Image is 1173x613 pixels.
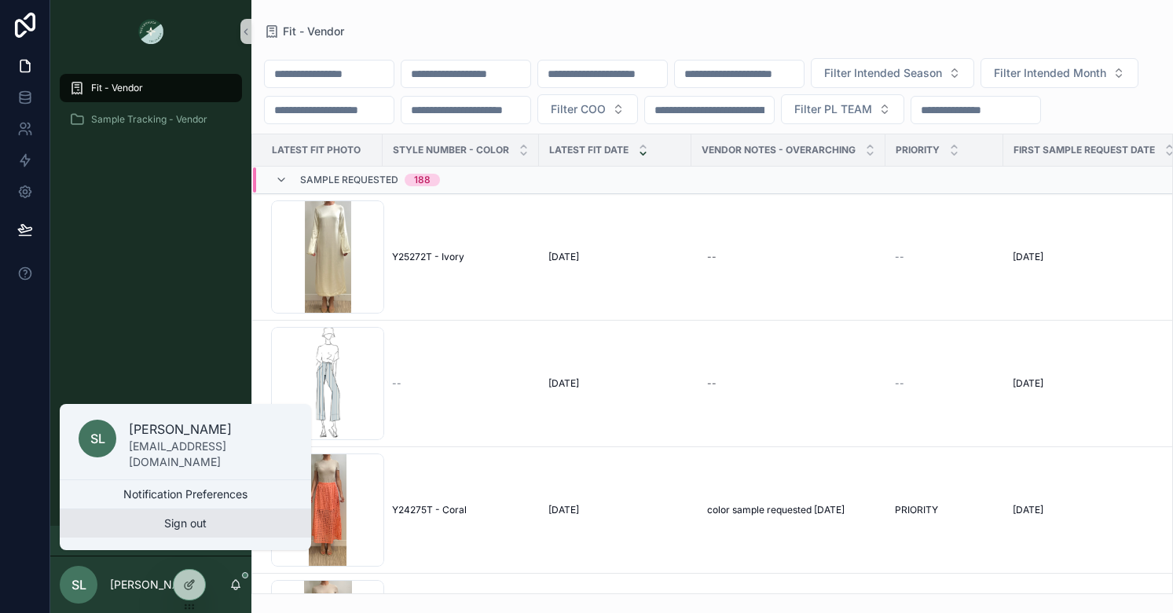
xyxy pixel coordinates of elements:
span: PRIORITY [895,504,938,516]
a: [DATE] [548,251,682,263]
a: Y24275T - Coral [392,504,530,516]
span: Y25272T - Ivory [392,251,464,263]
p: [PERSON_NAME] [110,577,200,593]
span: Fit - Vendor [283,24,344,39]
span: Sample Requested [300,174,398,186]
span: Latest Fit Photo [272,144,361,156]
div: -- [707,377,717,390]
span: Filter COO [551,101,606,117]
p: [EMAIL_ADDRESS][DOMAIN_NAME] [129,439,292,470]
span: Y24275T - Coral [392,504,467,516]
div: 188 [414,174,431,186]
span: [DATE] [1013,377,1043,390]
span: Fit - Vendor [91,82,143,94]
span: [DATE] [548,251,579,263]
a: color sample requested [DATE] [701,497,876,523]
div: scrollable content [50,63,251,154]
span: PRIORITY [896,144,940,156]
span: [DATE] [548,377,579,390]
span: -- [895,377,904,390]
span: Vendor Notes - Overarching [702,144,856,156]
div: -- [707,251,717,263]
button: Notification Preferences [60,480,311,508]
span: FIRST SAMPLE REQUEST DATE [1014,144,1155,156]
span: Filter Intended Month [994,65,1106,81]
span: Sample Tracking - Vendor [91,113,207,126]
span: color sample requested [DATE] [707,504,845,516]
a: Fit - Vendor [264,24,344,39]
span: SL [71,575,86,594]
button: Select Button [781,94,904,124]
button: Select Button [811,58,974,88]
span: [DATE] [1013,251,1043,263]
span: [DATE] [548,504,579,516]
img: App logo [138,19,163,44]
button: Sign out [60,509,311,538]
a: -- [895,251,994,263]
span: Filter Intended Season [824,65,942,81]
span: Filter PL TEAM [794,101,872,117]
a: PRIORITY [895,504,994,516]
a: -- [895,377,994,390]
span: -- [392,377,401,390]
a: Y25272T - Ivory [392,251,530,263]
span: Style Number - Color [393,144,509,156]
a: -- [701,244,876,270]
a: Sample Tracking - Vendor [60,105,242,134]
span: SL [90,429,105,448]
a: Fit - Vendor [60,74,242,102]
a: [DATE] [548,377,682,390]
a: -- [701,371,876,396]
span: Latest Fit Date [549,144,629,156]
button: Select Button [981,58,1138,88]
p: [PERSON_NAME] [129,420,292,439]
a: [DATE] [548,504,682,516]
span: [DATE] [1013,504,1043,516]
span: -- [895,251,904,263]
button: Select Button [537,94,638,124]
a: -- [392,377,530,390]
